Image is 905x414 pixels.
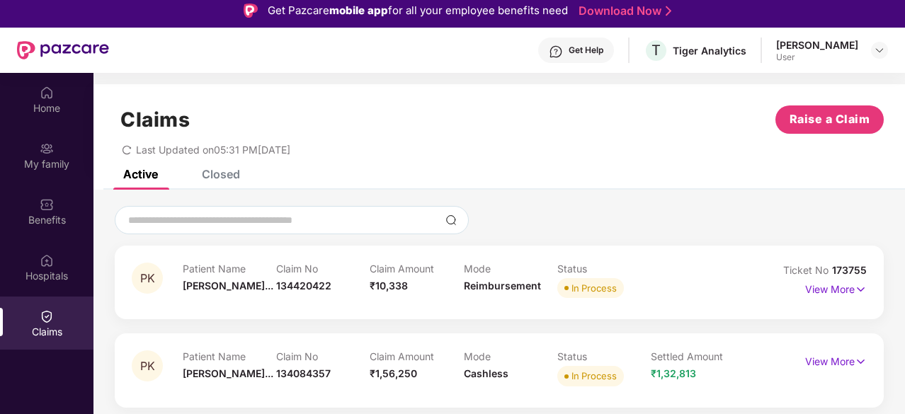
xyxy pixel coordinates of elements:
[651,42,661,59] span: T
[464,263,557,275] p: Mode
[464,367,508,379] span: Cashless
[464,350,557,362] p: Mode
[571,369,617,383] div: In Process
[183,367,273,379] span: [PERSON_NAME]...
[464,280,541,292] span: Reimbursement
[276,280,331,292] span: 134420422
[874,45,885,56] img: svg+xml;base64,PHN2ZyBpZD0iRHJvcGRvd24tMzJ4MzIiIHhtbG5zPSJodHRwOi8vd3d3LnczLm9yZy8yMDAwL3N2ZyIgd2...
[183,280,273,292] span: [PERSON_NAME]...
[805,278,867,297] p: View More
[122,144,132,156] span: redo
[571,281,617,295] div: In Process
[123,167,158,181] div: Active
[40,86,54,100] img: svg+xml;base64,PHN2ZyBpZD0iSG9tZSIgeG1sbnM9Imh0dHA6Ly93d3cudzMub3JnLzIwMDAvc3ZnIiB3aWR0aD0iMjAiIG...
[673,44,746,57] div: Tiger Analytics
[569,45,603,56] div: Get Help
[370,263,463,275] p: Claim Amount
[370,367,417,379] span: ₹1,56,250
[276,263,370,275] p: Claim No
[776,52,858,63] div: User
[549,45,563,59] img: svg+xml;base64,PHN2ZyBpZD0iSGVscC0zMngzMiIgeG1sbnM9Imh0dHA6Ly93d3cudzMub3JnLzIwMDAvc3ZnIiB3aWR0aD...
[783,264,832,276] span: Ticket No
[666,4,671,18] img: Stroke
[17,41,109,59] img: New Pazcare Logo
[268,2,568,19] div: Get Pazcare for all your employee benefits need
[776,38,858,52] div: [PERSON_NAME]
[855,282,867,297] img: svg+xml;base64,PHN2ZyB4bWxucz0iaHR0cDovL3d3dy53My5vcmcvMjAwMC9zdmciIHdpZHRoPSIxNyIgaGVpZ2h0PSIxNy...
[244,4,258,18] img: Logo
[557,350,651,362] p: Status
[832,264,867,276] span: 173755
[183,350,276,362] p: Patient Name
[370,280,408,292] span: ₹10,338
[183,263,276,275] p: Patient Name
[329,4,388,17] strong: mobile app
[276,350,370,362] p: Claim No
[140,360,155,372] span: PK
[40,309,54,323] img: svg+xml;base64,PHN2ZyBpZD0iQ2xhaW0iIHhtbG5zPSJodHRwOi8vd3d3LnczLm9yZy8yMDAwL3N2ZyIgd2lkdGg9IjIwIi...
[40,197,54,212] img: svg+xml;base64,PHN2ZyBpZD0iQmVuZWZpdHMiIHhtbG5zPSJodHRwOi8vd3d3LnczLm9yZy8yMDAwL3N2ZyIgd2lkdGg9Ij...
[579,4,667,18] a: Download Now
[775,105,884,134] button: Raise a Claim
[40,142,54,156] img: svg+xml;base64,PHN2ZyB3aWR0aD0iMjAiIGhlaWdodD0iMjAiIHZpZXdCb3g9IjAgMCAyMCAyMCIgZmlsbD0ibm9uZSIgeG...
[140,272,155,284] span: PK
[276,367,331,379] span: 134084357
[370,350,463,362] p: Claim Amount
[40,253,54,268] img: svg+xml;base64,PHN2ZyBpZD0iSG9zcGl0YWxzIiB4bWxucz0iaHR0cDovL3d3dy53My5vcmcvMjAwMC9zdmciIHdpZHRoPS...
[557,263,651,275] p: Status
[445,214,457,226] img: svg+xml;base64,PHN2ZyBpZD0iU2VhcmNoLTMyeDMyIiB4bWxucz0iaHR0cDovL3d3dy53My5vcmcvMjAwMC9zdmciIHdpZH...
[136,144,290,156] span: Last Updated on 05:31 PM[DATE]
[855,354,867,369] img: svg+xml;base64,PHN2ZyB4bWxucz0iaHR0cDovL3d3dy53My5vcmcvMjAwMC9zdmciIHdpZHRoPSIxNyIgaGVpZ2h0PSIxNy...
[120,108,190,132] h1: Claims
[651,350,744,362] p: Settled Amount
[790,110,870,128] span: Raise a Claim
[202,167,240,181] div: Closed
[651,367,696,379] span: ₹1,32,813
[805,350,867,369] p: View More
